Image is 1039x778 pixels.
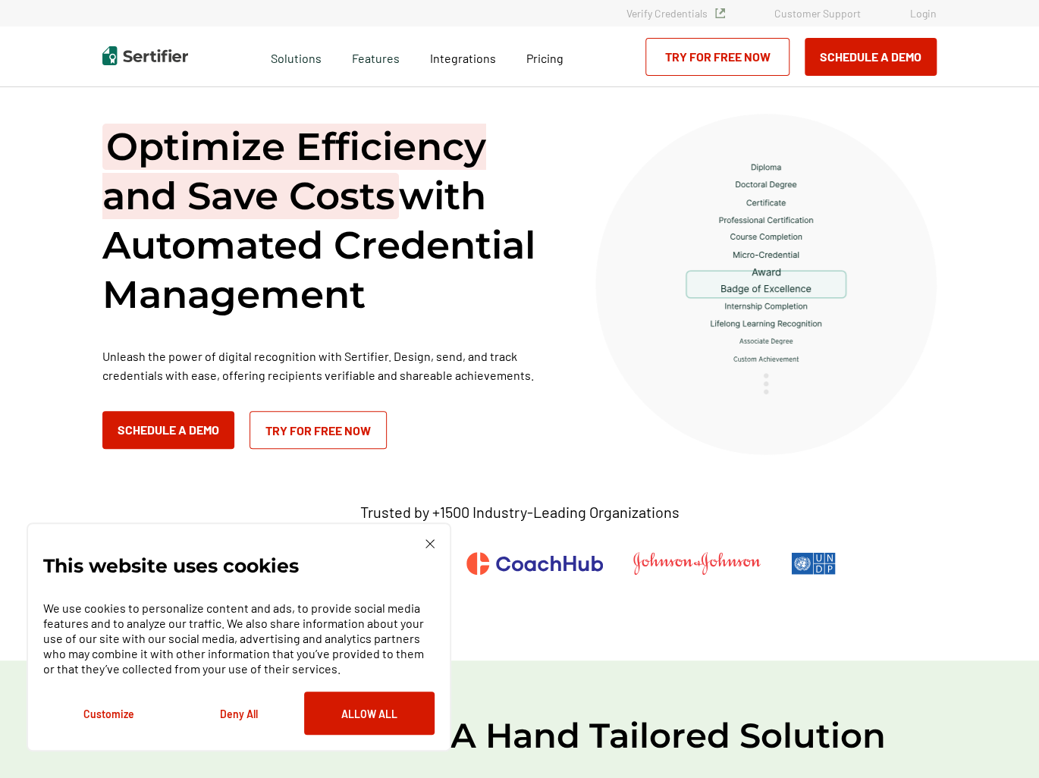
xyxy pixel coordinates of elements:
[102,122,557,319] h1: with Automated Credential Management
[43,601,435,676] p: We use cookies to personalize content and ads, to provide social media features and to analyze ou...
[430,47,496,66] a: Integrations
[102,46,188,65] img: Sertifier | Digital Credentialing Platform
[466,552,603,575] img: CoachHub
[526,47,563,66] a: Pricing
[250,411,387,449] a: Try for Free Now
[739,338,793,344] g: Associate Degree
[43,558,299,573] p: This website uses cookies
[430,51,496,65] span: Integrations
[805,38,937,76] button: Schedule a Demo
[304,692,435,735] button: Allow All
[64,714,975,758] h2: Get Started with A Hand Tailored Solution
[352,47,400,66] span: Features
[633,552,761,575] img: Johnson & Johnson
[174,692,304,735] button: Deny All
[526,51,563,65] span: Pricing
[102,124,486,219] span: Optimize Efficiency and Save Costs
[102,411,234,449] button: Schedule a Demo
[774,7,861,20] a: Customer Support
[626,7,725,20] a: Verify Credentials
[102,347,557,384] p: Unleash the power of digital recognition with Sertifier. Design, send, and track credentials with...
[910,7,937,20] a: Login
[359,503,679,522] p: Trusted by +1500 Industry-Leading Organizations
[43,692,174,735] button: Customize
[715,8,725,18] img: Verified
[271,47,322,66] span: Solutions
[645,38,789,76] a: Try for Free Now
[425,539,435,548] img: Cookie Popup Close
[791,552,836,575] img: UNDP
